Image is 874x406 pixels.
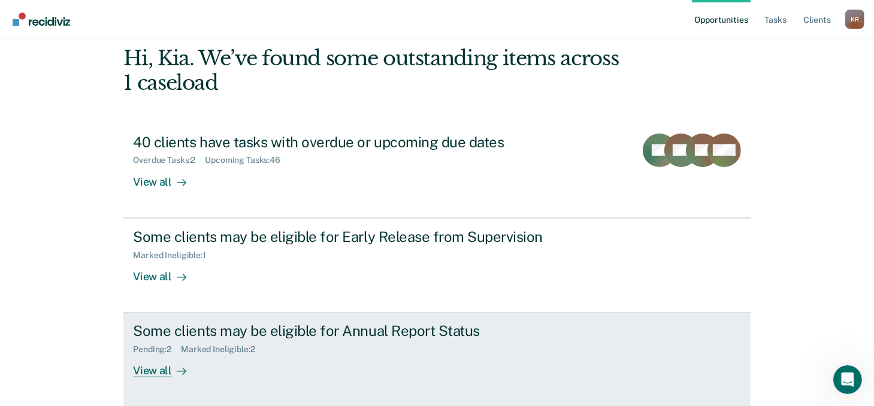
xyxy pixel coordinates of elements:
[205,155,290,165] div: Upcoming Tasks : 46
[123,124,750,218] a: 40 clients have tasks with overdue or upcoming due datesOverdue Tasks:2Upcoming Tasks:46View all
[13,13,70,26] img: Recidiviz
[133,134,554,151] div: 40 clients have tasks with overdue or upcoming due dates
[123,46,625,95] div: Hi, Kia. We’ve found some outstanding items across 1 caseload
[845,10,864,29] button: Profile dropdown button
[133,250,215,260] div: Marked Ineligible : 1
[133,165,200,189] div: View all
[833,365,862,394] iframe: Intercom live chat
[133,344,181,355] div: Pending : 2
[133,228,554,246] div: Some clients may be eligible for Early Release from Supervision
[133,260,200,283] div: View all
[133,355,200,378] div: View all
[123,218,750,313] a: Some clients may be eligible for Early Release from SupervisionMarked Ineligible:1View all
[845,10,864,29] div: K R
[133,155,205,165] div: Overdue Tasks : 2
[181,344,264,355] div: Marked Ineligible : 2
[133,322,554,340] div: Some clients may be eligible for Annual Report Status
